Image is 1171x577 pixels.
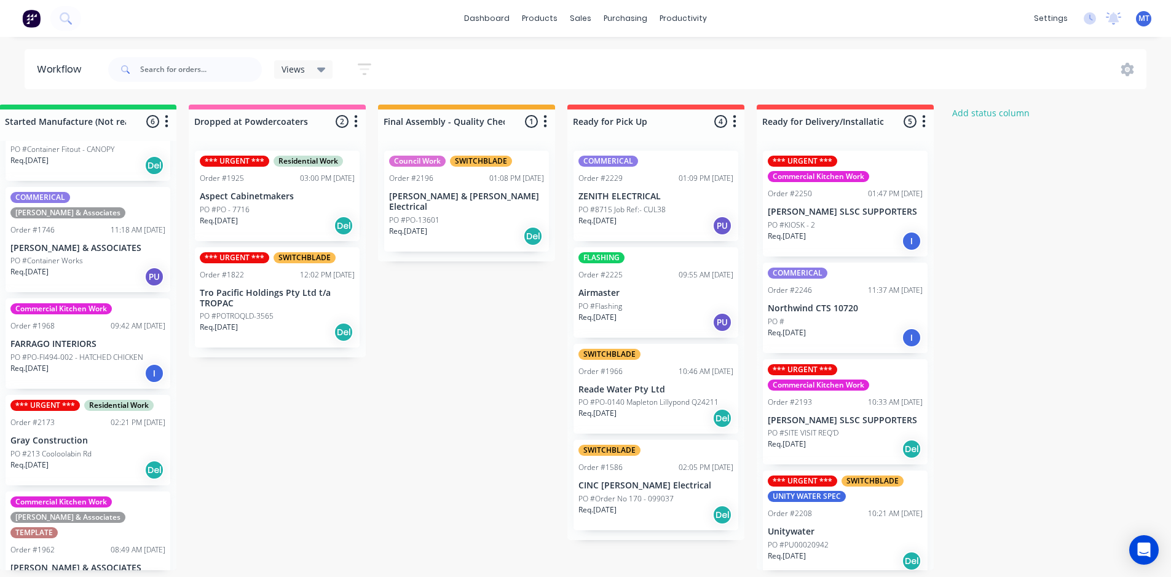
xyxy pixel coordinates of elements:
div: 10:46 AM [DATE] [679,366,733,377]
div: 10:33 AM [DATE] [868,397,923,408]
div: SWITCHBLADE [842,476,904,487]
p: PO #Container Works [10,255,83,266]
div: 09:55 AM [DATE] [679,269,733,281]
div: *** URGENT ***Commercial Kitchen WorkOrder #219310:33 AM [DATE][PERSON_NAME] SLSC SUPPORTERSPO #S... [763,359,928,465]
div: 10:21 AM [DATE] [868,508,923,519]
p: PO #8715 Job Ref:- CUL38 [578,204,666,215]
p: Req. [DATE] [578,408,617,419]
div: TEMPLATE [10,527,58,538]
div: Del [712,408,732,428]
div: COMMERICAL [578,156,638,167]
div: Residential Work [84,400,154,411]
p: Req. [DATE] [768,327,806,338]
div: Order #1966 [578,366,623,377]
div: Order #2193 [768,397,812,408]
p: Req. [DATE] [768,439,806,450]
p: Req. [DATE] [578,312,617,323]
div: 09:42 AM [DATE] [111,320,165,332]
p: Northwind CTS 10720 [768,303,923,314]
div: UNITY WATER SPEC [768,491,846,502]
div: COMMERICAL [768,268,827,279]
p: Airmaster [578,288,733,298]
div: Commercial Kitchen WorkOrder #196809:42 AM [DATE]FARRAGO INTERIORSPO #PO-FI494-002 - HATCHED CHIC... [6,298,170,389]
div: PU [144,267,164,287]
p: Req. [DATE] [10,363,49,374]
div: SWITCHBLADE [450,156,512,167]
div: Council Work [389,156,446,167]
div: Order #2225 [578,269,623,281]
p: PO #Order No 170 - 099037 [578,493,674,504]
div: sales [564,9,597,28]
div: productivity [653,9,713,28]
p: Req. [DATE] [768,551,806,562]
div: 03:00 PM [DATE] [300,173,355,184]
div: purchasing [597,9,653,28]
p: PO #KIOSK - 2 [768,220,815,231]
img: Factory [22,9,41,28]
p: PO #PO-0140 Mapleton Lillypond Q24211 [578,397,719,408]
div: Order #2246 [768,285,812,296]
p: [PERSON_NAME] & ASSOCIATES [10,243,165,253]
input: Search for orders... [140,57,262,82]
p: PO #SITE VISIT REQ'D [768,428,838,439]
div: Residential Work [274,156,343,167]
div: Del [523,226,543,246]
span: Views [282,63,305,76]
div: 12:02 PM [DATE] [300,269,355,281]
div: Order #1822 [200,269,244,281]
div: PU [712,216,732,236]
p: [PERSON_NAME] SLSC SUPPORTERS [768,415,923,426]
p: [PERSON_NAME] & ASSOCIATES [10,131,165,141]
div: *** URGENT ***Residential WorkOrder #217302:21 PM [DATE]Gray ConstructionPO #213 Cooloolabin RdRe... [6,395,170,485]
div: Order #1746 [10,225,55,236]
p: [PERSON_NAME] SLSC SUPPORTERS [768,207,923,217]
div: COMMERICALOrder #222901:09 PM [DATE]ZENITH ELECTRICALPO #8715 Job Ref:- CUL38Req.[DATE]PU [574,151,738,241]
div: 01:47 PM [DATE] [868,188,923,199]
div: 11:37 AM [DATE] [868,285,923,296]
div: Order #2208 [768,508,812,519]
div: I [144,364,164,383]
div: Del [902,551,921,571]
div: Del [712,505,732,525]
div: Order #1968 [10,320,55,332]
p: PO #Flashing [578,301,622,312]
p: Req. [DATE] [768,231,806,242]
p: Aspect Cabinetmakers [200,191,355,202]
p: Req. [DATE] [200,322,238,333]
div: [PERSON_NAME] & Associates [10,512,125,523]
p: ZENITH ELECTRICAL [578,191,733,202]
p: Req. [DATE] [578,215,617,226]
p: PO #PO-13601 [389,215,440,226]
p: PO #Container Fitout - CANOPY [10,144,114,155]
div: *** URGENT ***SWITCHBLADEOrder #182212:02 PM [DATE]Tro Pacific Holdings Pty Ltd t/a TROPACPO #POT... [195,247,360,348]
div: Order #1586 [578,462,623,473]
p: PO #PO - 7716 [200,204,250,215]
div: COMMERICAL [10,192,70,203]
div: *** URGENT ***Commercial Kitchen WorkOrder #225001:47 PM [DATE][PERSON_NAME] SLSC SUPPORTERSPO #K... [763,151,928,257]
div: Order #2250 [768,188,812,199]
div: COMMERICALOrder #224611:37 AM [DATE]Northwind CTS 10720PO #Req.[DATE]I [763,263,928,353]
button: Add status column [946,105,1036,121]
div: Open Intercom Messenger [1129,535,1159,565]
p: Tro Pacific Holdings Pty Ltd t/a TROPAC [200,288,355,309]
p: Req. [DATE] [10,266,49,277]
p: Gray Construction [10,436,165,446]
div: products [516,9,564,28]
div: *** URGENT ***Residential WorkOrder #192503:00 PM [DATE]Aspect CabinetmakersPO #PO - 7716Req.[DAT... [195,151,360,241]
p: PO #213 Cooloolabin Rd [10,448,92,460]
div: Commercial Kitchen Work [768,380,869,391]
div: SWITCHBLADE [578,445,641,456]
div: Commercial Kitchen Work [10,303,112,314]
div: [PERSON_NAME] & Associates [10,207,125,218]
p: FARRAGO INTERIORS [10,339,165,349]
div: *** URGENT ***SWITCHBLADEUNITY WATER SPECOrder #220810:21 AM [DATE]UnitywaterPO #PU00020942Req.[D... [763,471,928,576]
p: Reade Water Pty Ltd [578,384,733,395]
div: Commercial Kitchen Work [768,171,869,182]
p: PO # [768,316,784,327]
div: 02:05 PM [DATE] [679,462,733,473]
a: dashboard [458,9,516,28]
div: Commercial Kitchen Work [10,496,112,507]
p: PO #POTROQLD-3565 [200,311,274,322]
div: SWITCHBLADEOrder #196610:46 AM [DATE]Reade Water Pty LtdPO #PO-0140 Mapleton Lillypond Q24211Req.... [574,344,738,434]
div: Order #1962 [10,544,55,555]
